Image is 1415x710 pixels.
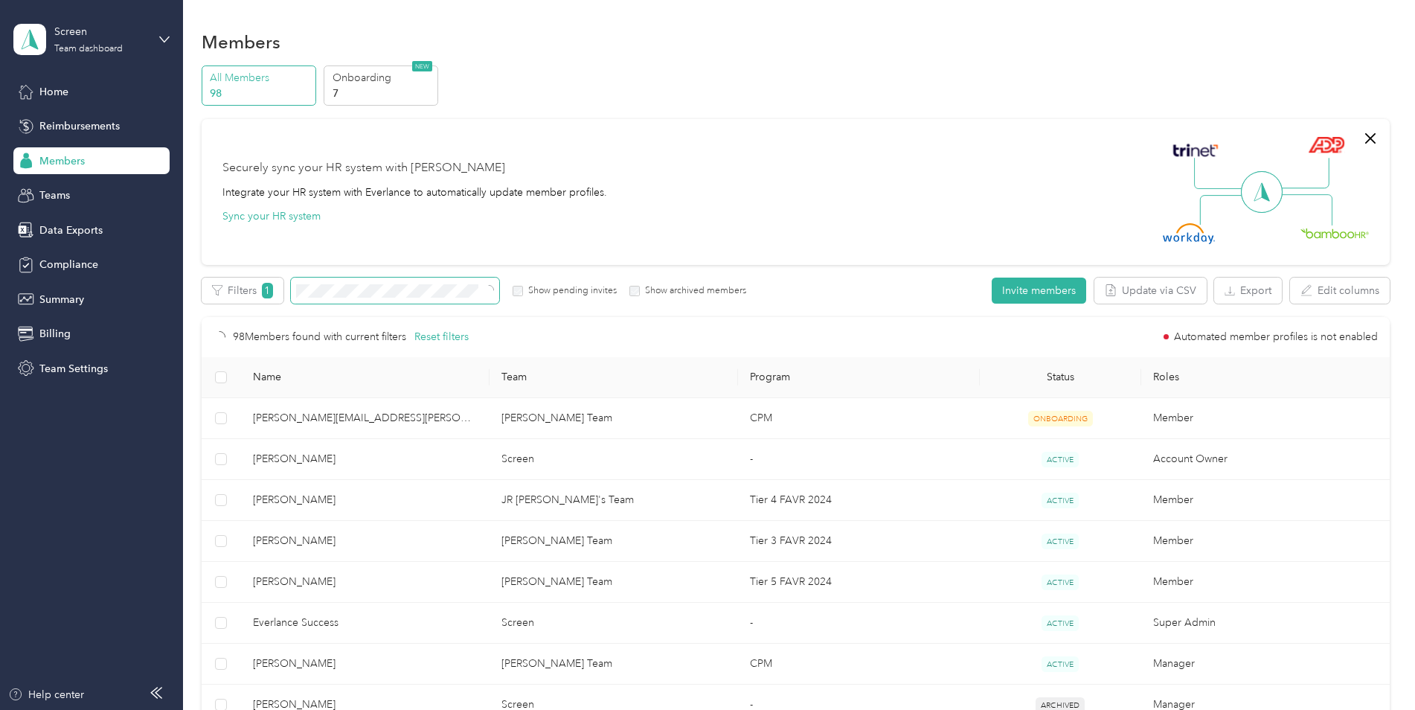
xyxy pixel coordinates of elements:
[253,656,478,672] span: [PERSON_NAME]
[1163,223,1215,244] img: Workday
[8,687,84,703] button: Help center
[738,357,980,398] th: Program
[738,398,980,439] td: CPM
[210,70,311,86] p: All Members
[1141,480,1390,521] td: Member
[1141,439,1390,480] td: Account Owner
[1141,398,1390,439] td: Member
[39,84,68,100] span: Home
[202,278,283,304] button: Filters1
[253,371,478,383] span: Name
[1042,656,1079,672] span: ACTIVE
[1141,562,1390,603] td: Member
[1141,357,1390,398] th: Roles
[1141,644,1390,685] td: Manager
[262,283,273,298] span: 1
[253,615,478,631] span: Everlance Success
[1194,158,1246,190] img: Line Left Up
[1290,278,1390,304] button: Edit columns
[210,86,311,101] p: 98
[39,223,103,238] span: Data Exports
[202,34,280,50] h1: Members
[1141,603,1390,644] td: Super Admin
[241,480,490,521] td: Leonard T. Samonte
[253,533,478,549] span: [PERSON_NAME]
[738,480,980,521] td: Tier 4 FAVR 2024
[241,521,490,562] td: Lenin S. Huertas
[412,61,432,71] span: NEW
[222,208,321,224] button: Sync your HR system
[1277,158,1329,189] img: Line Right Up
[1280,194,1332,226] img: Line Right Down
[39,257,98,272] span: Compliance
[490,603,738,644] td: Screen
[1308,136,1344,153] img: ADP
[490,480,738,521] td: JR Francisco's Team
[241,603,490,644] td: Everlance Success
[738,439,980,480] td: -
[640,284,746,298] label: Show archived members
[1141,521,1390,562] td: Member
[490,562,738,603] td: Ryan Huck's Team
[1042,493,1079,508] span: ACTIVE
[253,574,478,590] span: [PERSON_NAME]
[54,45,123,54] div: Team dashboard
[54,24,147,39] div: Screen
[1028,411,1093,426] span: ONBOARDING
[39,292,84,307] span: Summary
[241,644,490,685] td: James C. Rivest
[1214,278,1282,304] button: Export
[738,562,980,603] td: Tier 5 FAVR 2024
[980,357,1141,398] th: Status
[1042,575,1079,590] span: ACTIVE
[39,326,71,342] span: Billing
[1199,194,1251,225] img: Line Left Down
[1042,452,1079,467] span: ACTIVE
[39,361,108,377] span: Team Settings
[1174,332,1378,342] span: Automated member profiles is not enabled
[222,159,505,177] div: Securely sync your HR system with [PERSON_NAME]
[738,603,980,644] td: -
[738,644,980,685] td: CPM
[241,357,490,398] th: Name
[233,329,406,345] p: 98 Members found with current filters
[1169,140,1222,161] img: Trinet
[241,439,490,480] td: Nora DeForest
[1332,627,1415,710] iframe: Everlance-gr Chat Button Frame
[222,185,607,200] div: Integrate your HR system with Everlance to automatically update member profiles.
[992,278,1086,304] button: Invite members
[490,439,738,480] td: Screen
[241,398,490,439] td: michelle.shinners@screenamericas.com
[253,451,478,467] span: [PERSON_NAME]
[253,410,478,426] span: [PERSON_NAME][EMAIL_ADDRESS][PERSON_NAME][DOMAIN_NAME]
[1042,615,1079,631] span: ACTIVE
[490,644,738,685] td: Jim Rivest's Team
[490,398,738,439] td: Brien Devine's Team
[241,562,490,603] td: Randy J. Baird
[523,284,617,298] label: Show pending invites
[1042,534,1079,549] span: ACTIVE
[253,492,478,508] span: [PERSON_NAME]
[738,521,980,562] td: Tier 3 FAVR 2024
[1300,228,1369,238] img: BambooHR
[1094,278,1207,304] button: Update via CSV
[39,153,85,169] span: Members
[39,188,70,203] span: Teams
[39,118,120,134] span: Reimbursements
[490,521,738,562] td: Dave Mannion's Team
[333,86,434,101] p: 7
[414,329,469,345] button: Reset filters
[490,357,738,398] th: Team
[333,70,434,86] p: Onboarding
[980,398,1141,439] td: ONBOARDING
